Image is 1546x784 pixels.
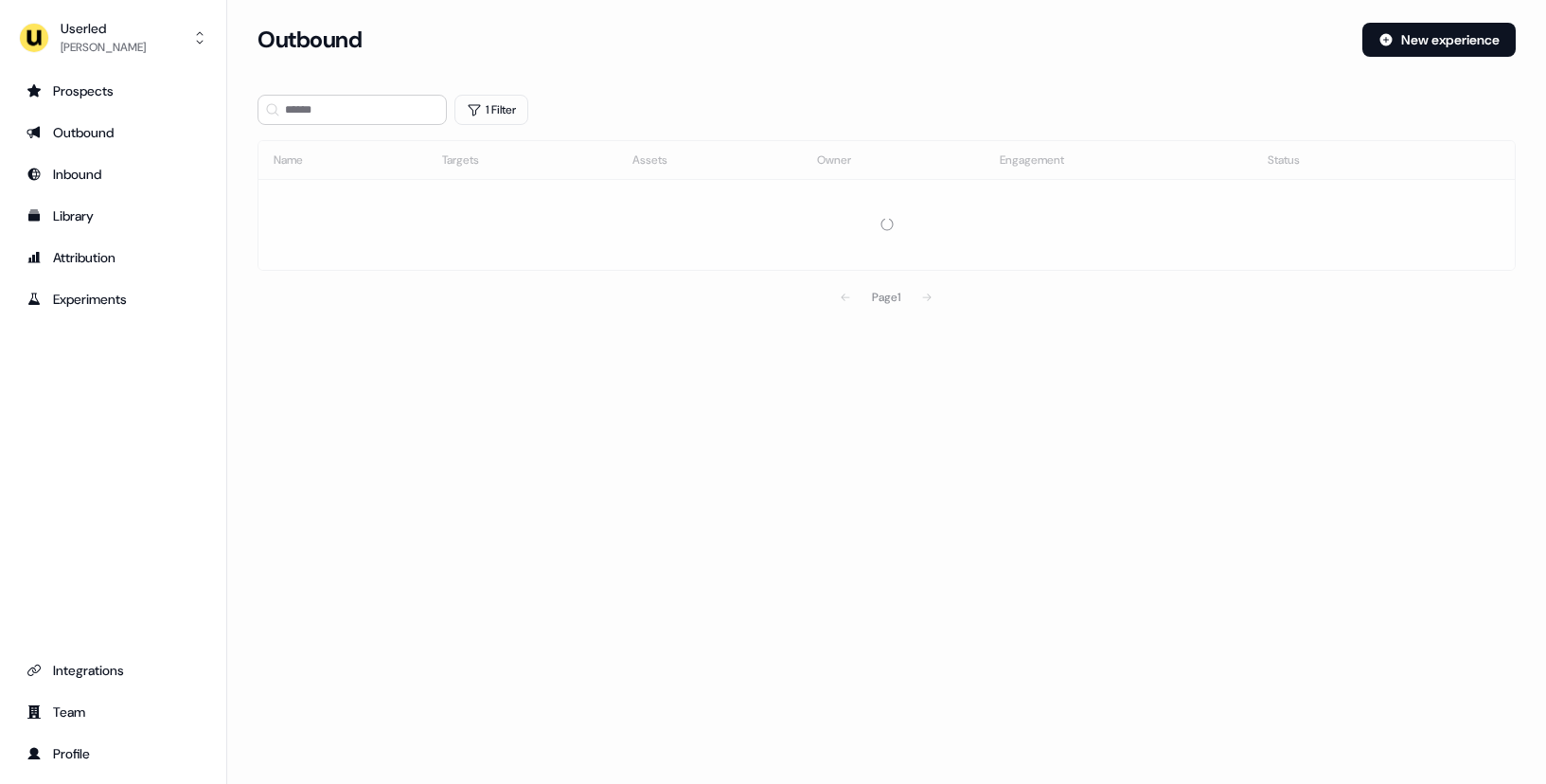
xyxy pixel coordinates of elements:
[15,655,211,686] a: Go to integrations
[1362,23,1516,57] button: New experience
[27,290,200,309] div: Experiments
[15,739,211,769] a: Go to profile
[61,19,146,38] div: Userled
[27,206,200,225] div: Library
[27,703,200,722] div: Team
[15,159,211,189] a: Go to Inbound
[61,38,146,57] div: [PERSON_NAME]
[15,76,211,106] a: Go to prospects
[27,744,200,763] div: Profile
[27,661,200,680] div: Integrations
[27,123,200,142] div: Outbound
[15,117,211,148] a: Go to outbound experience
[15,697,211,727] a: Go to team
[27,165,200,184] div: Inbound
[454,95,528,125] button: 1 Filter
[15,201,211,231] a: Go to templates
[15,242,211,273] a: Go to attribution
[15,284,211,314] a: Go to experiments
[15,15,211,61] button: Userled[PERSON_NAME]
[258,26,362,54] h3: Outbound
[27,81,200,100] div: Prospects
[27,248,200,267] div: Attribution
